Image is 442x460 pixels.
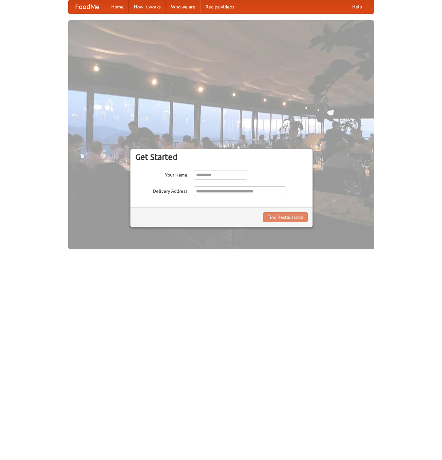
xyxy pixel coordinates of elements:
[135,170,187,178] label: Your Name
[129,0,166,13] a: How it works
[135,186,187,194] label: Delivery Address
[166,0,200,13] a: Who we are
[263,212,308,222] button: Find Restaurants!
[347,0,367,13] a: Help
[135,152,308,162] h3: Get Started
[69,0,106,13] a: FoodMe
[200,0,239,13] a: Recipe videos
[106,0,129,13] a: Home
